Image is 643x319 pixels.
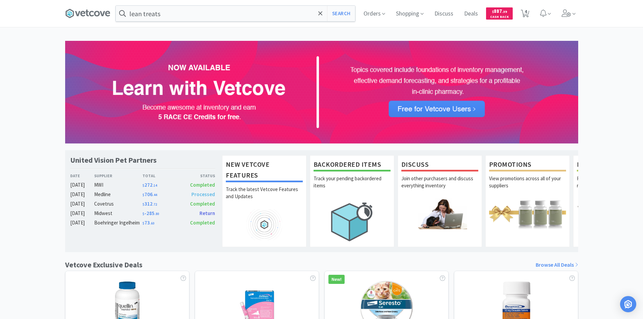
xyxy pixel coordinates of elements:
a: [DATE]Covetrus$312.72Completed [70,200,215,208]
a: Deals [461,11,481,17]
span: . 80 [155,212,159,216]
a: Discuss [432,11,456,17]
div: Status [179,172,215,179]
h1: Discuss [401,159,478,171]
img: hero_discuss.png [401,198,478,229]
span: . 72 [153,202,157,207]
span: $ [142,212,144,216]
h1: Backordered Items [314,159,391,171]
div: Open Intercom Messenger [620,296,636,312]
a: $887.39Cash Back [486,4,513,23]
p: View promotions across all of your suppliers [489,175,566,198]
p: Join other purchasers and discuss everything inventory [401,175,478,198]
span: $ [142,221,144,225]
span: Processed [191,191,215,197]
a: [DATE]MWI$272.14Completed [70,181,215,189]
h1: Promotions [489,159,566,171]
div: Total [142,172,179,179]
img: hero_promotions.png [489,198,566,229]
input: Search by item, sku, manufacturer, ingredient, size... [116,6,355,21]
div: Medline [94,190,142,198]
span: $ [492,9,494,14]
div: Covetrus [94,200,142,208]
span: 272 [142,182,157,188]
a: [DATE]Midwest$-285.80Return [70,209,215,217]
h1: United Vision Pet Partners [70,155,157,165]
div: Date [70,172,95,179]
div: Midwest [94,209,142,217]
span: $ [142,202,144,207]
span: 312 [142,201,157,207]
div: [DATE] [70,200,95,208]
a: Browse All Deals [536,261,578,269]
h1: New Vetcove Features [226,159,303,182]
a: 4 [518,11,532,18]
div: [DATE] [70,181,95,189]
span: . 60 [150,221,154,225]
img: 72e902af0f5a4fbaa8a378133742b35d.png [65,41,578,143]
span: $ [142,193,144,197]
span: $ [142,183,144,188]
span: 73 [142,219,154,226]
p: Track your pending backordered items [314,175,391,198]
span: Completed [190,201,215,207]
a: [DATE]Boehringer Ingelheim$73.60Completed [70,219,215,227]
button: Search [327,6,355,21]
span: Completed [190,219,215,226]
div: Boehringer Ingelheim [94,219,142,227]
span: 706 [142,191,157,197]
div: [DATE] [70,219,95,227]
span: . 39 [502,9,507,14]
a: Backordered ItemsTrack your pending backordered items [310,155,394,247]
span: 887 [492,8,507,14]
span: Completed [190,182,215,188]
span: -285 [142,210,159,216]
a: [DATE]Medline$706.44Processed [70,190,215,198]
div: MWI [94,181,142,189]
div: Supplier [94,172,142,179]
span: Return [199,210,215,216]
p: Track the latest Vetcove Features and Updates [226,186,303,209]
div: [DATE] [70,209,95,217]
a: PromotionsView promotions across all of your suppliers [485,155,570,247]
a: DiscussJoin other purchasers and discuss everything inventory [398,155,482,247]
span: Cash Back [490,15,509,20]
h1: Vetcove Exclusive Deals [65,259,142,271]
span: . 44 [153,193,157,197]
a: New Vetcove FeaturesTrack the latest Vetcove Features and Updates [222,155,306,247]
img: hero_backorders.png [314,198,391,245]
span: . 14 [153,183,157,188]
div: [DATE] [70,190,95,198]
img: hero_feature_roadmap.png [226,209,303,240]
